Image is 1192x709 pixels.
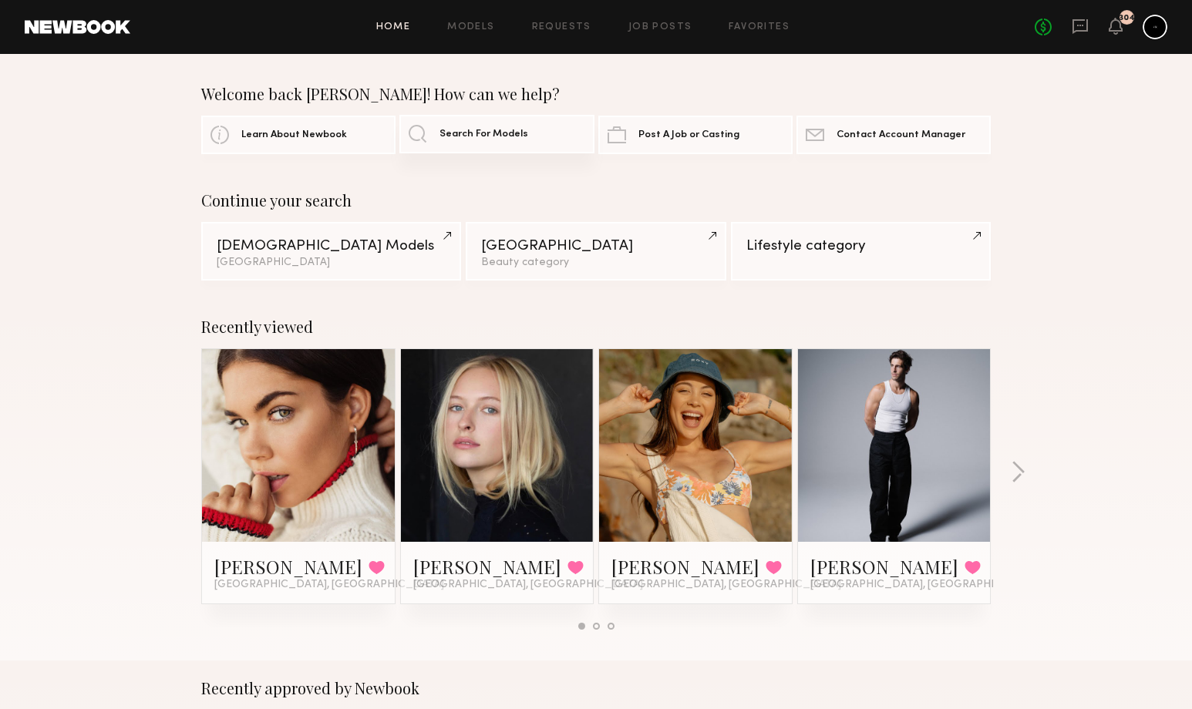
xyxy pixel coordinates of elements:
[837,130,965,140] span: Contact Account Manager
[241,130,347,140] span: Learn About Newbook
[413,554,561,579] a: [PERSON_NAME]
[729,22,790,32] a: Favorites
[217,257,446,268] div: [GEOGRAPHIC_DATA]
[481,239,710,254] div: [GEOGRAPHIC_DATA]
[201,679,991,697] div: Recently approved by Newbook
[201,222,461,281] a: [DEMOGRAPHIC_DATA] Models[GEOGRAPHIC_DATA]
[439,129,528,139] span: Search For Models
[201,116,396,154] a: Learn About Newbook
[214,554,362,579] a: [PERSON_NAME]
[638,130,739,140] span: Post A Job or Casting
[214,579,444,591] span: [GEOGRAPHIC_DATA], [GEOGRAPHIC_DATA]
[532,22,591,32] a: Requests
[1119,14,1135,22] div: 304
[481,257,710,268] div: Beauty category
[413,579,643,591] span: [GEOGRAPHIC_DATA], [GEOGRAPHIC_DATA]
[628,22,692,32] a: Job Posts
[376,22,411,32] a: Home
[201,85,991,103] div: Welcome back [PERSON_NAME]! How can we help?
[611,579,841,591] span: [GEOGRAPHIC_DATA], [GEOGRAPHIC_DATA]
[447,22,494,32] a: Models
[598,116,793,154] a: Post A Job or Casting
[810,579,1040,591] span: [GEOGRAPHIC_DATA], [GEOGRAPHIC_DATA]
[731,222,991,281] a: Lifestyle category
[746,239,975,254] div: Lifestyle category
[201,318,991,336] div: Recently viewed
[810,554,958,579] a: [PERSON_NAME]
[466,222,726,281] a: [GEOGRAPHIC_DATA]Beauty category
[201,191,991,210] div: Continue your search
[399,115,594,153] a: Search For Models
[217,239,446,254] div: [DEMOGRAPHIC_DATA] Models
[611,554,759,579] a: [PERSON_NAME]
[796,116,991,154] a: Contact Account Manager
